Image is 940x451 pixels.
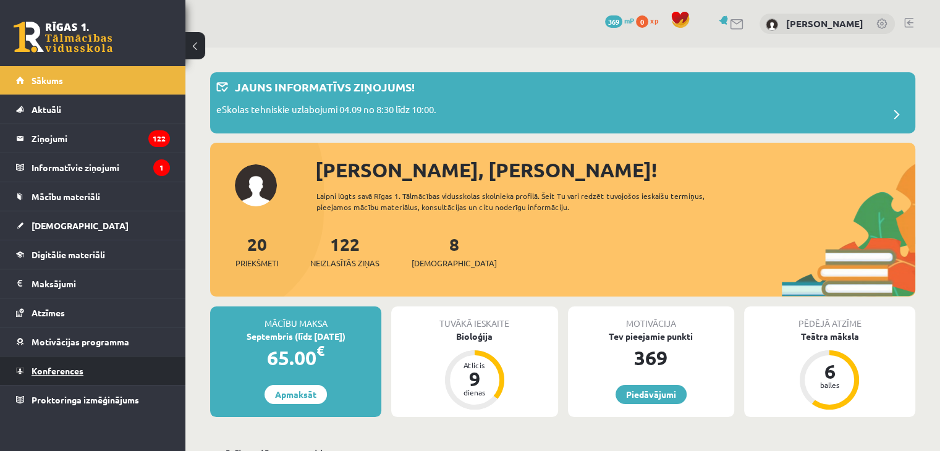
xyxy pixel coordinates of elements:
[153,159,170,176] i: 1
[32,269,170,298] legend: Maksājumi
[16,240,170,269] a: Digitālie materiāli
[316,342,324,360] span: €
[310,257,379,269] span: Neizlasītās ziņas
[32,365,83,376] span: Konferences
[32,191,100,202] span: Mācību materiāli
[235,233,278,269] a: 20Priekšmeti
[636,15,648,28] span: 0
[16,153,170,182] a: Informatīvie ziņojumi1
[210,306,381,330] div: Mācību maksa
[32,75,63,86] span: Sākums
[391,330,557,343] div: Bioloģija
[16,211,170,240] a: [DEMOGRAPHIC_DATA]
[616,385,687,404] a: Piedāvājumi
[568,306,734,330] div: Motivācija
[650,15,658,25] span: xp
[624,15,634,25] span: mP
[32,220,129,231] span: [DEMOGRAPHIC_DATA]
[265,385,327,404] a: Apmaksāt
[605,15,622,28] span: 369
[32,104,61,115] span: Aktuāli
[412,257,497,269] span: [DEMOGRAPHIC_DATA]
[811,361,848,381] div: 6
[456,369,493,389] div: 9
[391,330,557,411] a: Bioloģija Atlicis 9 dienas
[210,343,381,373] div: 65.00
[16,356,170,385] a: Konferences
[456,361,493,369] div: Atlicis
[235,257,278,269] span: Priekšmeti
[32,394,139,405] span: Proktoringa izmēģinājums
[148,130,170,147] i: 122
[744,330,915,343] div: Teātra māksla
[32,307,65,318] span: Atzīmes
[32,153,170,182] legend: Informatīvie ziņojumi
[16,95,170,124] a: Aktuāli
[16,182,170,211] a: Mācību materiāli
[310,233,379,269] a: 122Neizlasītās ziņas
[32,336,129,347] span: Motivācijas programma
[456,389,493,396] div: dienas
[210,330,381,343] div: Septembris (līdz [DATE])
[412,233,497,269] a: 8[DEMOGRAPHIC_DATA]
[32,124,170,153] legend: Ziņojumi
[744,330,915,411] a: Teātra māksla 6 balles
[766,19,778,31] img: Jana Anna Kārkliņa
[16,386,170,414] a: Proktoringa izmēģinājums
[216,78,909,127] a: Jauns informatīvs ziņojums! eSkolas tehniskie uzlabojumi 04.09 no 8:30 līdz 10:00.
[811,381,848,389] div: balles
[32,249,105,260] span: Digitālie materiāli
[316,190,740,213] div: Laipni lūgts savā Rīgas 1. Tālmācības vidusskolas skolnieka profilā. Šeit Tu vari redzēt tuvojošo...
[16,66,170,95] a: Sākums
[568,330,734,343] div: Tev pieejamie punkti
[16,269,170,298] a: Maksājumi
[16,298,170,327] a: Atzīmes
[391,306,557,330] div: Tuvākā ieskaite
[636,15,664,25] a: 0 xp
[16,327,170,356] a: Motivācijas programma
[16,124,170,153] a: Ziņojumi122
[235,78,415,95] p: Jauns informatīvs ziņojums!
[315,155,915,185] div: [PERSON_NAME], [PERSON_NAME]!
[216,103,436,120] p: eSkolas tehniskie uzlabojumi 04.09 no 8:30 līdz 10:00.
[786,17,863,30] a: [PERSON_NAME]
[14,22,112,53] a: Rīgas 1. Tālmācības vidusskola
[744,306,915,330] div: Pēdējā atzīme
[605,15,634,25] a: 369 mP
[568,343,734,373] div: 369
